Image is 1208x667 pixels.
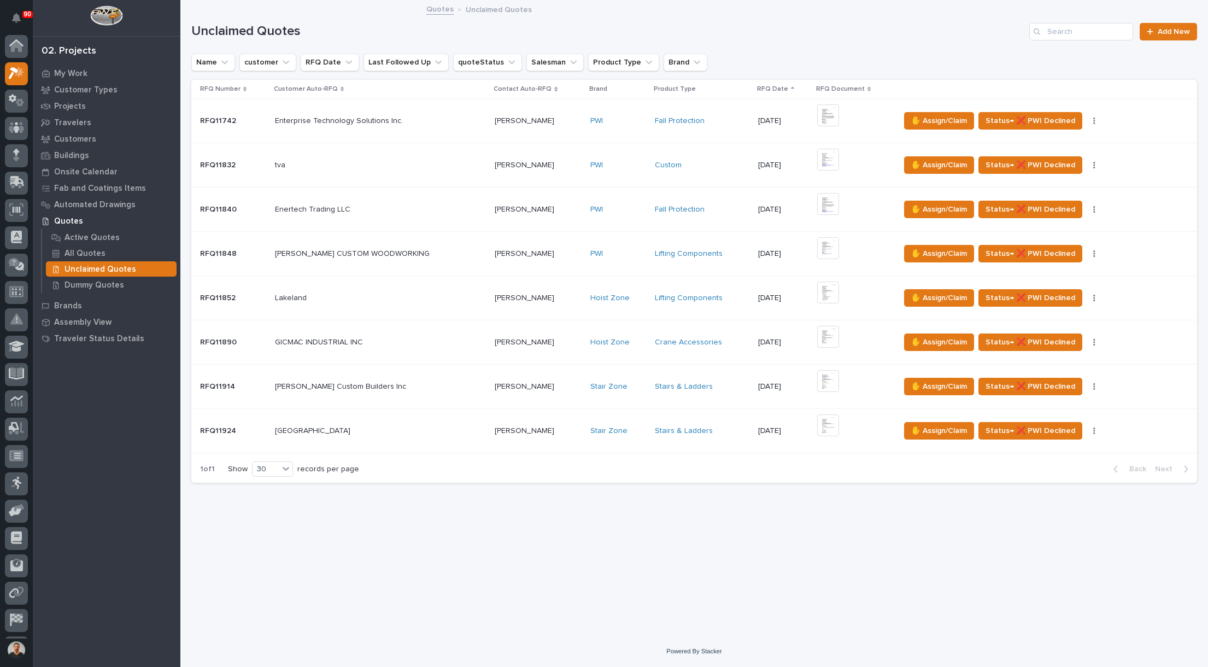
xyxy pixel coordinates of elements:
a: My Work [33,65,180,81]
p: [PERSON_NAME] Custom Builders Inc [275,380,408,391]
span: Add New [1158,28,1190,36]
p: [DATE] [758,116,808,126]
a: Unclaimed Quotes [42,261,180,277]
a: Fab and Coatings Items [33,180,180,196]
button: quoteStatus [453,54,522,71]
button: ✋ Assign/Claim [904,422,974,440]
span: ✋ Assign/Claim [911,291,967,305]
a: Hoist Zone [590,338,630,347]
p: [PERSON_NAME] CUSTOM WOODWORKING [275,247,432,259]
span: Status→ ❌ PWI Declined [986,424,1075,437]
a: Quotes [33,213,180,229]
p: Projects [54,102,86,112]
button: Last Followed Up [363,54,449,71]
a: Onsite Calendar [33,163,180,180]
p: [DATE] [758,249,808,259]
tr: RFQ11852RFQ11852 LakelandLakeland [PERSON_NAME][PERSON_NAME] Hoist Zone Lifting Components [DATE]... [191,276,1197,320]
p: [PERSON_NAME] [495,114,556,126]
p: All Quotes [64,249,105,259]
button: users-avatar [5,639,28,662]
tr: RFQ11924RFQ11924 [GEOGRAPHIC_DATA][GEOGRAPHIC_DATA] [PERSON_NAME][PERSON_NAME] Stair Zone Stairs ... [191,409,1197,453]
p: Show [228,465,248,474]
a: Quotes [426,2,454,15]
span: ✋ Assign/Claim [911,203,967,216]
p: RFQ Date [757,83,788,95]
button: Status→ ❌ PWI Declined [978,112,1082,130]
p: Brands [54,301,82,311]
div: 30 [253,464,279,475]
a: Lifting Components [655,294,723,303]
tr: RFQ11742RFQ11742 Enterprise Technology Solutions Inc.Enterprise Technology Solutions Inc. [PERSON... [191,99,1197,143]
a: PWI [590,249,603,259]
p: [PERSON_NAME] [495,291,556,303]
p: RFQ11848 [200,247,239,259]
p: GICMAC INDUSTRIAL INC [275,336,365,347]
a: Stairs & Ladders [655,426,713,436]
button: ✋ Assign/Claim [904,289,974,307]
a: Travelers [33,114,180,131]
button: Brand [664,54,707,71]
p: Customers [54,134,96,144]
p: [DATE] [758,205,808,214]
p: Lakeland [275,291,309,303]
button: Status→ ❌ PWI Declined [978,422,1082,440]
div: 02. Projects [42,45,96,57]
p: Fab and Coatings Items [54,184,146,194]
a: Lifting Components [655,249,723,259]
button: Notifications [5,7,28,30]
span: Back [1123,464,1146,474]
a: Add New [1140,23,1197,40]
p: RFQ11924 [200,424,238,436]
tr: RFQ11914RFQ11914 [PERSON_NAME] Custom Builders Inc[PERSON_NAME] Custom Builders Inc [PERSON_NAME]... [191,365,1197,409]
p: Active Quotes [64,233,120,243]
p: Unclaimed Quotes [466,3,532,15]
p: [PERSON_NAME] [495,336,556,347]
span: Status→ ❌ PWI Declined [986,114,1075,127]
span: ✋ Assign/Claim [911,114,967,127]
button: ✋ Assign/Claim [904,156,974,174]
p: Assembly View [54,318,112,327]
a: Customers [33,131,180,147]
button: Back [1105,464,1151,474]
p: [PERSON_NAME] [495,159,556,170]
p: RFQ11742 [200,114,238,126]
p: [PERSON_NAME] [495,424,556,436]
div: Notifications90 [14,13,28,31]
p: RFQ11852 [200,291,238,303]
p: Customer Auto-RFQ [274,83,338,95]
a: All Quotes [42,245,180,261]
button: Status→ ❌ PWI Declined [978,156,1082,174]
button: ✋ Assign/Claim [904,333,974,351]
a: Stairs & Ladders [655,382,713,391]
span: ✋ Assign/Claim [911,159,967,172]
img: Workspace Logo [90,5,122,26]
a: Buildings [33,147,180,163]
tr: RFQ11840RFQ11840 Enertech Trading LLCEnertech Trading LLC [PERSON_NAME][PERSON_NAME] PWI Fall Pro... [191,188,1197,232]
a: Traveler Status Details [33,330,180,347]
span: Next [1155,464,1179,474]
button: Name [191,54,235,71]
button: Status→ ❌ PWI Declined [978,289,1082,307]
button: ✋ Assign/Claim [904,245,974,262]
span: ✋ Assign/Claim [911,424,967,437]
span: ✋ Assign/Claim [911,247,967,260]
p: RFQ Number [200,83,241,95]
p: Buildings [54,151,89,161]
a: Fall Protection [655,116,705,126]
tr: RFQ11832RFQ11832 tvatva [PERSON_NAME][PERSON_NAME] PWI Custom [DATE]✋ Assign/ClaimStatus→ ❌ PWI D... [191,143,1197,188]
p: Unclaimed Quotes [64,265,136,274]
button: customer [239,54,296,71]
div: Search [1029,23,1133,40]
h1: Unclaimed Quotes [191,24,1025,39]
p: [GEOGRAPHIC_DATA] [275,424,353,436]
p: Customer Types [54,85,118,95]
p: RFQ11832 [200,159,238,170]
p: Enertech Trading LLC [275,203,353,214]
a: Fall Protection [655,205,705,214]
p: RFQ Document [816,83,865,95]
p: 1 of 1 [191,456,224,483]
a: PWI [590,161,603,170]
a: Customer Types [33,81,180,98]
p: Traveler Status Details [54,334,144,344]
p: [DATE] [758,382,808,391]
